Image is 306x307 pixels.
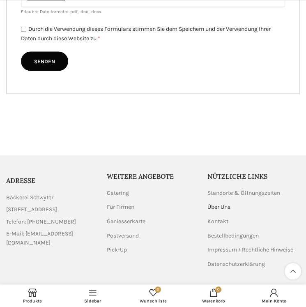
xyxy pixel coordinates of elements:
[183,286,244,305] a: 0 Warenkorb
[107,245,128,254] a: Pick-Up
[207,231,260,240] a: Bestellbedingungen
[207,245,294,254] a: Impressum / Rechtliche Hinweise
[21,51,68,71] input: Senden
[248,298,300,304] span: Mein Konto
[6,229,99,247] a: List item link
[67,298,119,304] span: Sidebar
[187,298,239,304] span: Warenkorb
[207,189,281,197] a: Standorte & Öffnungszeiten
[207,171,300,180] h5: Nützliche Links
[6,176,35,184] span: ADRESSE
[6,193,53,202] span: Bäckerei Schwyter
[6,205,57,214] span: [STREET_ADDRESS]
[123,286,183,305] a: 0 Wunschliste
[62,286,123,305] a: Sidebar
[2,286,62,305] a: Produkte
[285,263,301,279] a: Scroll to top button
[155,286,161,293] span: 0
[21,9,101,14] small: Erlaubte Dateiformate: .pdf, .doc, .docx
[107,171,199,180] h5: Weitere Angebote
[6,217,99,226] a: List item link
[207,260,266,268] a: Datenschutzerklärung
[21,25,271,42] label: Durch die Verwendung dieses Formulars stimmen Sie dem Speichern und der Verwendung Ihrer Daten du...
[6,298,58,304] span: Produkte
[107,189,130,197] a: Catering
[107,217,146,225] a: Geniesserkarte
[215,286,221,293] span: 0
[207,217,229,225] a: Kontakt
[183,286,244,305] div: My cart
[107,203,135,211] a: Für Firmen
[127,298,179,304] span: Wunschliste
[207,203,231,211] a: Über Uns
[107,231,140,240] a: Postversand
[123,286,183,305] div: Meine Wunschliste
[244,286,304,305] a: Mein Konto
